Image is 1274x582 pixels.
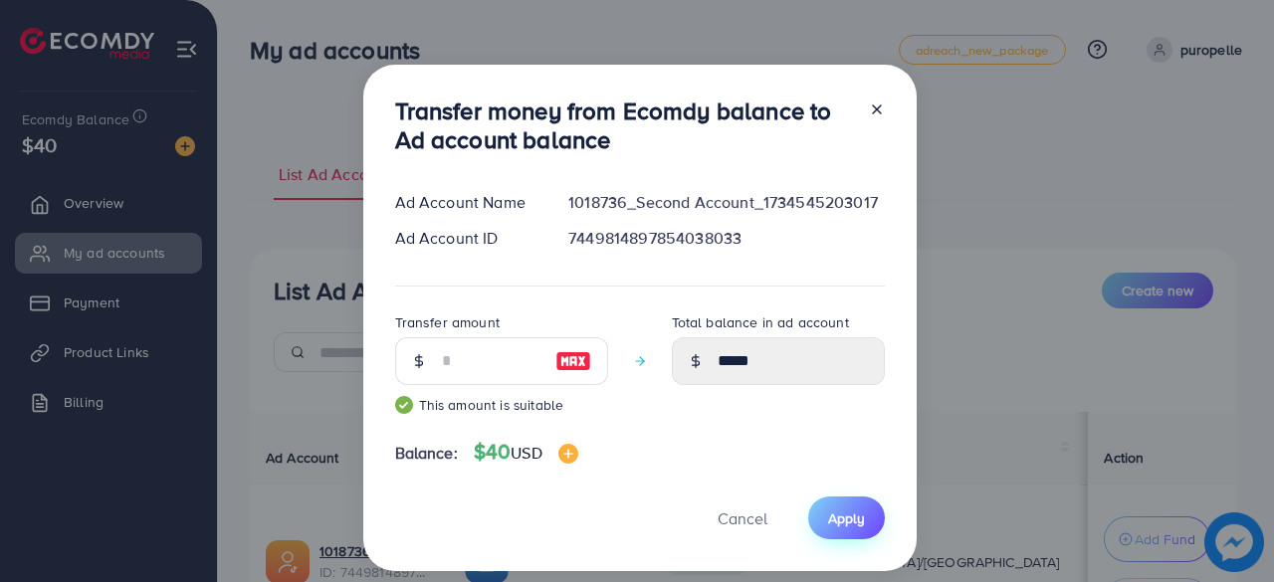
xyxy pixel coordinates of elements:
[555,349,591,373] img: image
[379,227,553,250] div: Ad Account ID
[511,442,541,464] span: USD
[395,97,853,154] h3: Transfer money from Ecomdy balance to Ad account balance
[379,191,553,214] div: Ad Account Name
[474,440,578,465] h4: $40
[395,442,458,465] span: Balance:
[828,508,865,528] span: Apply
[552,191,900,214] div: 1018736_Second Account_1734545203017
[693,496,792,539] button: Cancel
[672,312,849,332] label: Total balance in ad account
[808,496,885,539] button: Apply
[552,227,900,250] div: 7449814897854038033
[395,396,413,414] img: guide
[558,444,578,464] img: image
[395,395,608,415] small: This amount is suitable
[395,312,500,332] label: Transfer amount
[718,507,767,529] span: Cancel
